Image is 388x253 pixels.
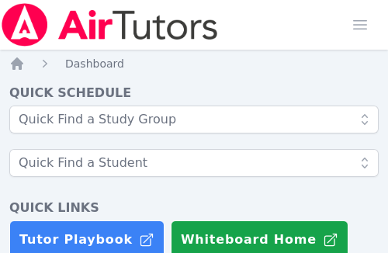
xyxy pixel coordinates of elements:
nav: Breadcrumb [9,56,379,71]
span: Dashboard [65,57,124,70]
input: Quick Find a Student [9,149,379,177]
h4: Quick Links [9,199,379,217]
input: Quick Find a Study Group [9,106,379,133]
h4: Quick Schedule [9,84,379,102]
a: Dashboard [65,56,124,71]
